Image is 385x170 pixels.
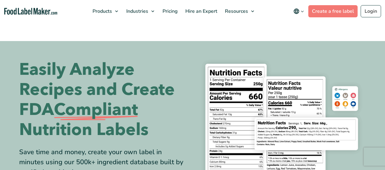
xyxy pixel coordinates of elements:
[361,5,381,17] a: Login
[223,8,249,15] span: Resources
[161,8,178,15] span: Pricing
[54,100,138,120] span: Compliant
[184,8,218,15] span: Hire an Expert
[308,5,358,17] a: Create a free label
[19,60,188,140] h1: Easily Analyze Recipes and Create FDA Nutrition Labels
[91,8,113,15] span: Products
[124,8,149,15] span: Industries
